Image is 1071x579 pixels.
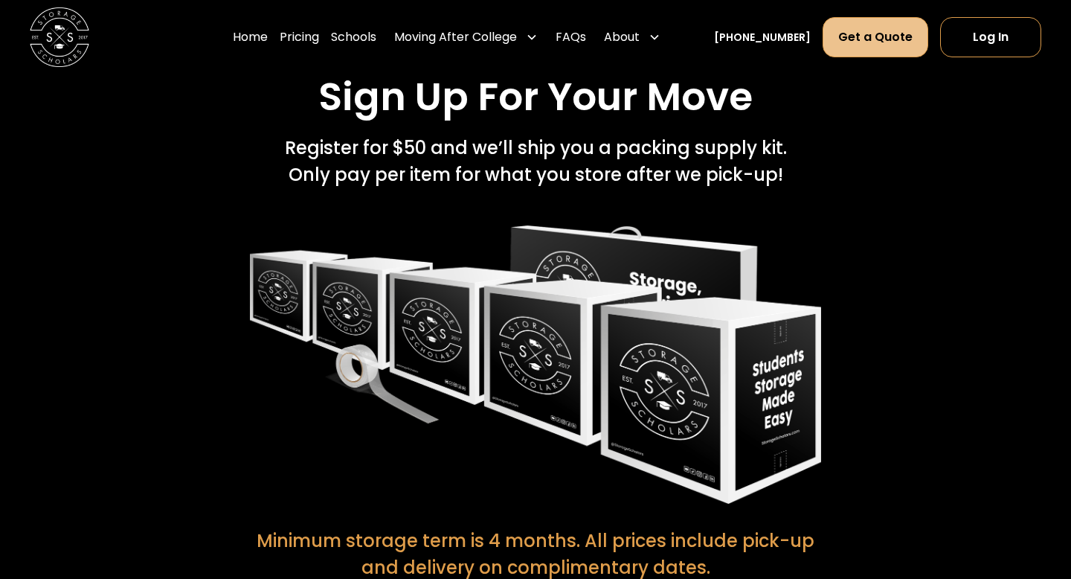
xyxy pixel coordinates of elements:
a: Home [233,16,268,58]
a: Schools [331,16,376,58]
div: About [598,16,666,58]
img: Storage Scholars packaging supplies. [250,225,821,504]
a: [PHONE_NUMBER] [714,30,811,45]
div: Moving After College [394,28,517,46]
a: FAQs [556,16,586,58]
div: Register for $50 and we’ll ship you a packing supply kit. Only pay per item for what you store af... [285,135,787,188]
img: Storage Scholars main logo [30,7,89,67]
h2: Sign Up For Your Move [318,74,753,120]
a: Log In [940,17,1041,57]
div: Moving After College [388,16,544,58]
div: About [604,28,640,46]
a: Get a Quote [823,17,928,57]
a: Pricing [280,16,319,58]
